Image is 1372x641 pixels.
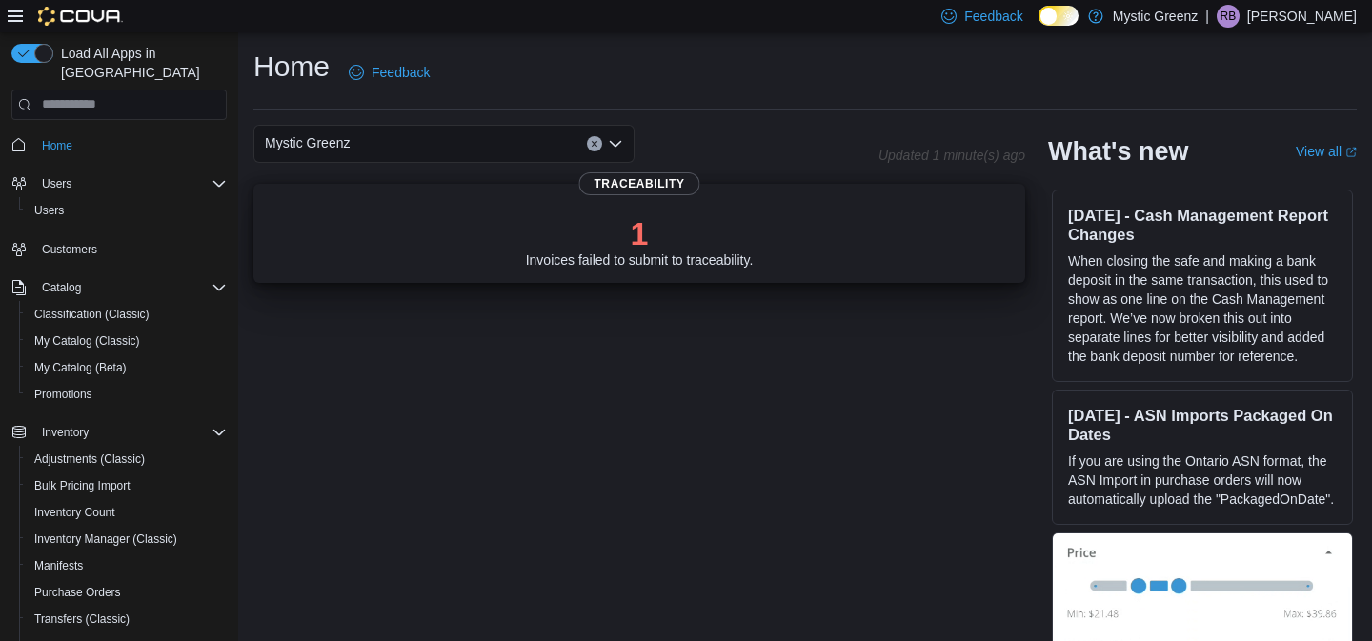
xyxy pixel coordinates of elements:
[578,172,699,195] span: Traceability
[4,274,234,301] button: Catalog
[19,301,234,328] button: Classification (Classic)
[34,451,145,467] span: Adjustments (Classic)
[27,330,148,352] a: My Catalog (Classic)
[4,419,234,446] button: Inventory
[27,608,227,631] span: Transfers (Classic)
[27,474,138,497] a: Bulk Pricing Import
[42,425,89,440] span: Inventory
[34,203,64,218] span: Users
[27,303,227,326] span: Classification (Classic)
[34,531,177,547] span: Inventory Manager (Classic)
[34,360,127,375] span: My Catalog (Beta)
[34,172,79,195] button: Users
[27,608,137,631] a: Transfers (Classic)
[38,7,123,26] img: Cova
[34,307,150,322] span: Classification (Classic)
[34,421,227,444] span: Inventory
[27,356,227,379] span: My Catalog (Beta)
[27,330,227,352] span: My Catalog (Classic)
[34,505,115,520] span: Inventory Count
[1039,26,1039,27] span: Dark Mode
[19,579,234,606] button: Purchase Orders
[27,383,227,406] span: Promotions
[53,44,227,82] span: Load All Apps in [GEOGRAPHIC_DATA]
[27,501,227,524] span: Inventory Count
[1205,5,1209,28] p: |
[34,172,227,195] span: Users
[19,499,234,526] button: Inventory Count
[341,53,437,91] a: Feedback
[878,148,1025,163] p: Updated 1 minute(s) ago
[27,528,227,551] span: Inventory Manager (Classic)
[372,63,430,82] span: Feedback
[19,446,234,472] button: Adjustments (Classic)
[42,280,81,295] span: Catalog
[42,176,71,191] span: Users
[1296,144,1357,159] a: View allExternal link
[19,526,234,552] button: Inventory Manager (Classic)
[19,354,234,381] button: My Catalog (Beta)
[27,448,152,471] a: Adjustments (Classic)
[27,199,227,222] span: Users
[1247,5,1357,28] p: [PERSON_NAME]
[34,276,89,299] button: Catalog
[34,238,105,261] a: Customers
[1068,206,1337,244] h3: [DATE] - Cash Management Report Changes
[27,581,227,604] span: Purchase Orders
[27,356,134,379] a: My Catalog (Beta)
[34,585,121,600] span: Purchase Orders
[1039,6,1079,26] input: Dark Mode
[19,606,234,632] button: Transfers (Classic)
[27,501,123,524] a: Inventory Count
[34,237,227,261] span: Customers
[4,235,234,263] button: Customers
[608,136,623,151] button: Open list of options
[1048,136,1188,167] h2: What's new
[4,170,234,197] button: Users
[27,383,100,406] a: Promotions
[1068,451,1337,509] p: If you are using the Ontario ASN format, the ASN Import in purchase orders will now automatically...
[34,478,131,493] span: Bulk Pricing Import
[27,581,129,604] a: Purchase Orders
[964,7,1022,26] span: Feedback
[1068,406,1337,444] h3: [DATE] - ASN Imports Packaged On Dates
[1217,5,1240,28] div: Ryland BeDell
[27,554,91,577] a: Manifests
[34,276,227,299] span: Catalog
[42,242,97,257] span: Customers
[19,381,234,408] button: Promotions
[265,131,350,154] span: Mystic Greenz
[1068,251,1337,366] p: When closing the safe and making a bank deposit in the same transaction, this used to show as one...
[34,133,227,157] span: Home
[27,474,227,497] span: Bulk Pricing Import
[1113,5,1198,28] p: Mystic Greenz
[34,558,83,573] span: Manifests
[1221,5,1237,28] span: RB
[19,552,234,579] button: Manifests
[34,387,92,402] span: Promotions
[526,214,754,252] p: 1
[34,421,96,444] button: Inventory
[27,303,157,326] a: Classification (Classic)
[34,611,130,627] span: Transfers (Classic)
[1345,147,1357,158] svg: External link
[526,214,754,268] div: Invoices failed to submit to traceability.
[42,138,72,153] span: Home
[587,136,602,151] button: Clear input
[19,328,234,354] button: My Catalog (Classic)
[34,134,80,157] a: Home
[253,48,330,86] h1: Home
[27,199,71,222] a: Users
[34,333,140,349] span: My Catalog (Classic)
[27,554,227,577] span: Manifests
[27,528,185,551] a: Inventory Manager (Classic)
[19,197,234,224] button: Users
[4,131,234,159] button: Home
[27,448,227,471] span: Adjustments (Classic)
[19,472,234,499] button: Bulk Pricing Import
